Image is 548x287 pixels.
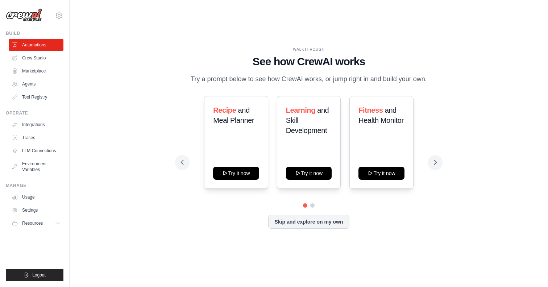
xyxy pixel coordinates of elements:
a: Integrations [9,119,63,130]
div: Build [6,30,63,36]
button: Resources [9,217,63,229]
button: Try it now [358,167,404,180]
a: Environment Variables [9,158,63,175]
a: Crew Studio [9,52,63,64]
a: Usage [9,191,63,203]
span: Logout [32,272,46,278]
a: LLM Connections [9,145,63,157]
a: Automations [9,39,63,51]
button: Try it now [286,167,332,180]
button: Skip and explore on my own [268,215,349,229]
p: Try a prompt below to see how CrewAI works, or jump right in and build your own. [187,74,431,84]
div: Manage [6,183,63,188]
span: Recipe [213,106,236,114]
a: Settings [9,204,63,216]
span: Learning [286,106,315,114]
h1: See how CrewAI works [181,55,437,68]
span: Resources [22,220,43,226]
a: Tool Registry [9,91,63,103]
a: Traces [9,132,63,143]
span: Fitness [358,106,383,114]
button: Try it now [213,167,259,180]
span: and Skill Development [286,106,329,134]
div: WALKTHROUGH [181,47,437,52]
button: Logout [6,269,63,281]
a: Marketplace [9,65,63,77]
a: Agents [9,78,63,90]
div: Operate [6,110,63,116]
img: Logo [6,8,42,22]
